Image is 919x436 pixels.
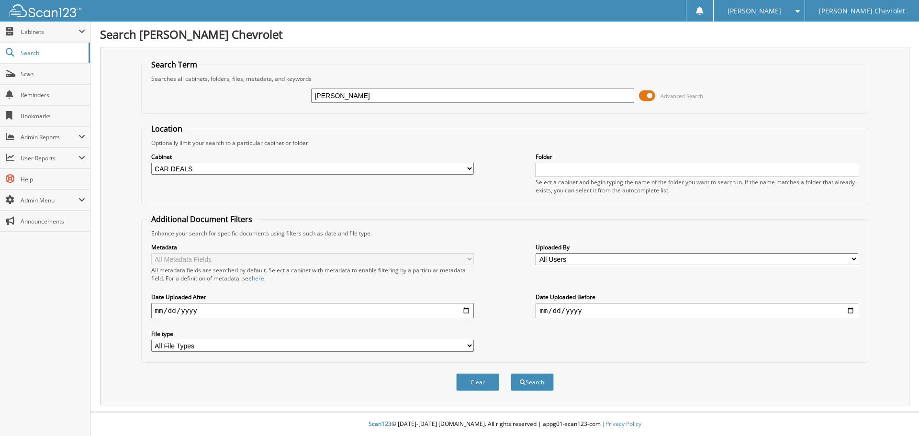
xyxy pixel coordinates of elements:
[21,91,85,99] span: Reminders
[151,266,474,282] div: All metadata fields are searched by default. Select a cabinet with metadata to enable filtering b...
[151,243,474,251] label: Metadata
[10,4,81,17] img: scan123-logo-white.svg
[146,229,863,237] div: Enhance your search for specific documents using filters such as date and file type.
[456,373,499,391] button: Clear
[871,390,919,436] iframe: Chat Widget
[728,8,781,14] span: [PERSON_NAME]
[21,49,84,57] span: Search
[146,59,202,70] legend: Search Term
[21,28,78,36] span: Cabinets
[536,293,858,301] label: Date Uploaded Before
[100,26,909,42] h1: Search [PERSON_NAME] Chevrolet
[21,175,85,183] span: Help
[536,303,858,318] input: end
[21,112,85,120] span: Bookmarks
[151,330,474,338] label: File type
[661,92,703,100] span: Advanced Search
[536,243,858,251] label: Uploaded By
[146,123,187,134] legend: Location
[511,373,554,391] button: Search
[146,214,257,224] legend: Additional Document Filters
[21,70,85,78] span: Scan
[21,154,78,162] span: User Reports
[146,139,863,147] div: Optionally limit your search to a particular cabinet or folder
[21,133,78,141] span: Admin Reports
[151,153,474,161] label: Cabinet
[90,413,919,436] div: © [DATE]-[DATE] [DOMAIN_NAME]. All rights reserved | appg01-scan123-com |
[536,178,858,194] div: Select a cabinet and begin typing the name of the folder you want to search in. If the name match...
[21,196,78,204] span: Admin Menu
[151,293,474,301] label: Date Uploaded After
[151,303,474,318] input: start
[369,420,392,428] span: Scan123
[21,217,85,225] span: Announcements
[252,274,264,282] a: here
[536,153,858,161] label: Folder
[605,420,641,428] a: Privacy Policy
[819,8,905,14] span: [PERSON_NAME] Chevrolet
[146,75,863,83] div: Searches all cabinets, folders, files, metadata, and keywords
